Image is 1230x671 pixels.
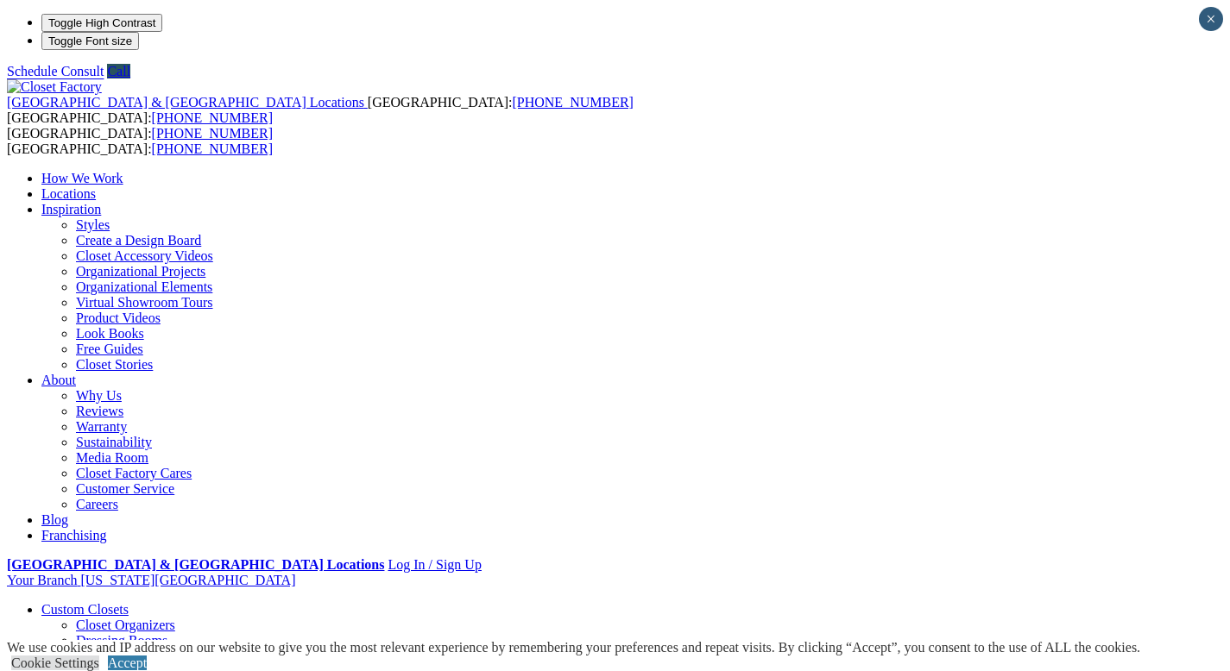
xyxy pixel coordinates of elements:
button: Toggle Font size [41,32,139,50]
a: Customer Service [76,481,174,496]
a: Call [107,64,130,78]
a: Sustainability [76,435,152,449]
span: Toggle Font size [48,34,132,47]
a: Why Us [76,388,122,403]
a: Custom Closets [41,602,129,617]
a: Create a Design Board [76,233,201,248]
a: [GEOGRAPHIC_DATA] & [GEOGRAPHIC_DATA] Locations [7,95,368,110]
div: We use cookies and IP address on our website to give you the most relevant experience by remember... [7,640,1140,655]
a: Closet Factory Cares [76,466,192,480]
a: [PHONE_NUMBER] [152,110,273,125]
button: Toggle High Contrast [41,14,162,32]
a: Closet Organizers [76,618,175,632]
a: Media Room [76,450,148,465]
a: Look Books [76,326,144,341]
a: [PHONE_NUMBER] [512,95,633,110]
a: Product Videos [76,310,161,325]
a: Free Guides [76,342,143,356]
a: Organizational Elements [76,279,212,294]
a: Cookie Settings [11,655,99,670]
a: About [41,373,76,387]
a: Styles [76,217,110,232]
a: Franchising [41,528,107,542]
button: Close [1199,7,1223,31]
a: Your Branch [US_STATE][GEOGRAPHIC_DATA] [7,573,295,587]
a: Closet Stories [76,357,153,372]
a: Dressing Rooms [76,633,167,648]
a: Reviews [76,404,123,418]
a: [PHONE_NUMBER] [152,141,273,156]
span: Toggle High Contrast [48,16,155,29]
a: Virtual Showroom Tours [76,295,213,310]
span: Your Branch [7,573,77,587]
span: [GEOGRAPHIC_DATA] & [GEOGRAPHIC_DATA] Locations [7,95,364,110]
a: [PHONE_NUMBER] [152,126,273,141]
a: [GEOGRAPHIC_DATA] & [GEOGRAPHIC_DATA] Locations [7,557,384,572]
a: Closet Accessory Videos [76,248,213,263]
a: Warranty [76,419,127,434]
a: Blog [41,512,68,527]
img: Closet Factory [7,79,102,95]
a: Careers [76,497,118,511]
span: [US_STATE][GEOGRAPHIC_DATA] [80,573,295,587]
a: Organizational Projects [76,264,205,279]
span: [GEOGRAPHIC_DATA]: [GEOGRAPHIC_DATA]: [7,95,634,125]
a: Inspiration [41,202,101,216]
span: [GEOGRAPHIC_DATA]: [GEOGRAPHIC_DATA]: [7,126,273,156]
a: Schedule Consult [7,64,104,78]
a: Locations [41,186,96,201]
a: Log In / Sign Up [388,557,481,572]
a: Accept [108,655,147,670]
a: How We Work [41,171,123,185]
